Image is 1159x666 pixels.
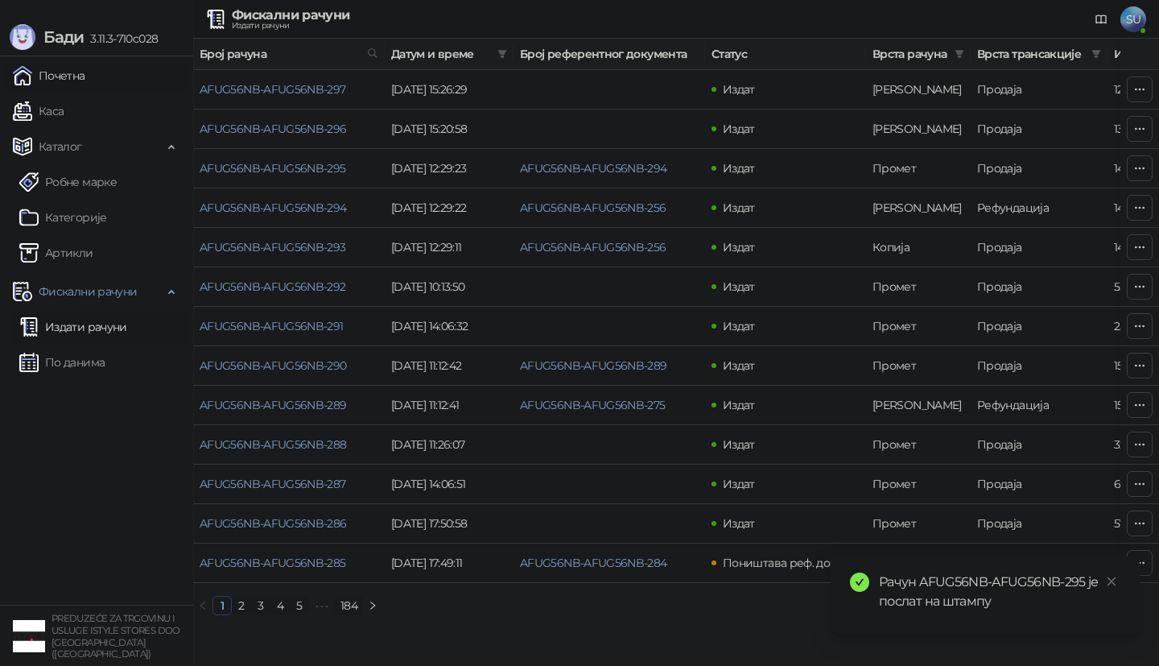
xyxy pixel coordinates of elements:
[291,597,308,614] a: 5
[723,201,755,215] span: Издат
[866,425,971,465] td: Промет
[52,613,180,660] small: PREDUZEĆE ZA TRGOVINU I USLUGE ISTYLE STORES DOO [GEOGRAPHIC_DATA] ([GEOGRAPHIC_DATA])
[385,425,514,465] td: [DATE] 11:26:07
[309,596,335,615] span: •••
[193,70,385,110] td: AFUG56NB-AFUG56NB-297
[879,573,1120,611] div: Рачун AFUG56NB-AFUG56NB-295 је послат на штампу
[200,279,346,294] a: AFUG56NB-AFUG56NB-292
[850,573,869,592] span: check-circle
[866,504,971,544] td: Промет
[193,504,385,544] td: AFUG56NB-AFUG56NB-286
[385,307,514,346] td: [DATE] 14:06:32
[866,544,971,583] td: Промет
[271,597,289,614] a: 4
[200,437,347,452] a: AFUG56NB-AFUG56NB-288
[39,275,137,308] span: Фискални рачуни
[723,477,755,491] span: Издат
[391,45,491,63] span: Датум и време
[866,149,971,188] td: Промет
[514,39,705,70] th: Број референтног документа
[1106,576,1117,587] span: close
[520,556,667,570] a: AFUG56NB-AFUG56NB-284
[193,465,385,504] td: AFUG56NB-AFUG56NB-287
[866,267,971,307] td: Промет
[971,504,1107,544] td: Продаја
[866,228,971,267] td: Копија
[232,596,251,615] li: 2
[200,45,361,63] span: Број рачуна
[520,358,667,373] a: AFUG56NB-AFUG56NB-289
[955,49,964,59] span: filter
[200,398,347,412] a: AFUG56NB-AFUG56NB-289
[971,425,1107,465] td: Продаја
[193,425,385,465] td: AFUG56NB-AFUG56NB-288
[19,311,127,343] a: Издати рачуни
[193,110,385,149] td: AFUG56NB-AFUG56NB-296
[290,596,309,615] li: 5
[336,597,362,614] a: 184
[13,620,45,652] img: 64x64-companyLogo-77b92cf4-9946-4f36-9751-bf7bb5fd2c7d.png
[951,42,967,66] span: filter
[200,240,346,254] a: AFUG56NB-AFUG56NB-293
[723,398,755,412] span: Издат
[39,130,82,163] span: Каталог
[1091,49,1101,59] span: filter
[866,465,971,504] td: Промет
[866,39,971,70] th: Врста рачуна
[200,556,346,570] a: AFUG56NB-AFUG56NB-285
[723,319,755,333] span: Издат
[232,9,349,22] div: Фискални рачуни
[13,95,64,127] a: Каса
[213,597,231,614] a: 1
[232,22,349,30] div: Издати рачуни
[200,477,346,491] a: AFUG56NB-AFUG56NB-287
[723,82,755,97] span: Издат
[200,358,347,373] a: AFUG56NB-AFUG56NB-290
[385,504,514,544] td: [DATE] 17:50:58
[200,82,346,97] a: AFUG56NB-AFUG56NB-297
[385,267,514,307] td: [DATE] 10:13:50
[971,110,1107,149] td: Продаја
[723,437,755,452] span: Издат
[193,267,385,307] td: AFUG56NB-AFUG56NB-292
[971,228,1107,267] td: Продаја
[368,601,377,610] span: right
[1088,42,1104,66] span: filter
[385,544,514,583] td: [DATE] 17:49:11
[971,307,1107,346] td: Продаја
[723,122,755,136] span: Издат
[866,188,971,228] td: Аванс
[866,70,971,110] td: Аванс
[10,24,35,50] img: Logo
[971,386,1107,425] td: Рефундација
[723,240,755,254] span: Издат
[212,596,232,615] li: 1
[385,465,514,504] td: [DATE] 14:06:51
[1103,573,1120,590] a: Close
[385,386,514,425] td: [DATE] 11:12:41
[385,149,514,188] td: [DATE] 12:29:23
[200,516,347,531] a: AFUG56NB-AFUG56NB-286
[270,596,290,615] li: 4
[520,240,666,254] a: AFUG56NB-AFUG56NB-256
[705,39,866,70] th: Статус
[19,237,93,269] a: ArtikliАртикли
[193,228,385,267] td: AFUG56NB-AFUG56NB-293
[971,70,1107,110] td: Продаја
[84,31,158,46] span: 3.11.3-710c028
[971,465,1107,504] td: Продаја
[723,279,755,294] span: Издат
[193,596,212,615] li: Претходна страна
[385,110,514,149] td: [DATE] 15:20:58
[1088,6,1114,32] a: Документација
[19,243,39,263] img: Artikli
[723,358,755,373] span: Издат
[723,556,838,570] span: Поништава реф. док.
[200,201,347,215] a: AFUG56NB-AFUG56NB-294
[193,39,385,70] th: Број рачуна
[723,516,755,531] span: Издат
[866,110,971,149] td: Аванс
[971,346,1107,386] td: Продаја
[497,49,507,59] span: filter
[19,346,105,379] a: По данима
